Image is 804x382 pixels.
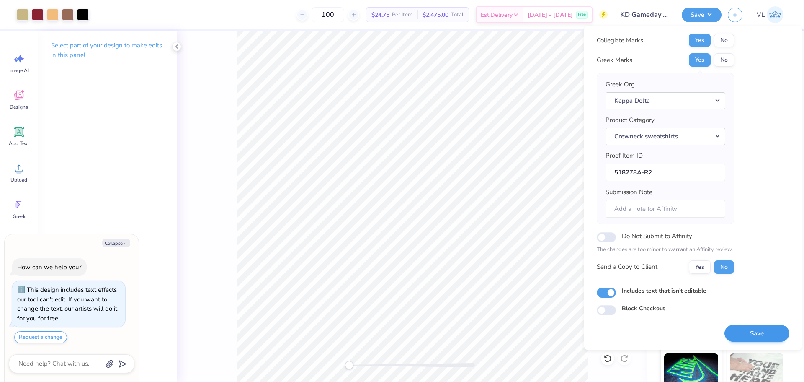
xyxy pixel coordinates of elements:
div: This design includes text effects our tool can't edit. If you want to change the text, our artist... [17,286,117,322]
span: VL [757,10,765,20]
span: Designs [10,104,28,110]
span: Upload [10,177,27,183]
button: Yes [689,260,711,274]
button: Crewneck sweatshirts [606,128,725,145]
button: Collapse [102,239,130,247]
label: Proof Item ID [606,151,643,161]
span: Est. Delivery [481,10,513,19]
span: Free [578,12,586,18]
img: Vincent Lloyd Laurel [767,6,783,23]
p: The changes are too minor to warrant an Affinity review. [597,246,734,254]
button: No [714,34,734,47]
span: Total [451,10,464,19]
button: Request a change [14,331,67,343]
span: Per Item [392,10,412,19]
input: Add a note for Affinity [606,200,725,218]
span: $24.75 [371,10,389,19]
span: Image AI [9,67,29,74]
button: Yes [689,53,711,67]
label: Do Not Submit to Affinity [622,231,692,242]
div: How can we help you? [17,263,82,271]
span: [DATE] - [DATE] [528,10,573,19]
button: Kappa Delta [606,92,725,109]
button: Yes [689,34,711,47]
input: – – [312,7,344,22]
button: No [714,53,734,67]
label: Product Category [606,115,655,125]
label: Block Checkout [622,304,665,313]
div: Accessibility label [345,361,353,369]
p: Select part of your design to make edits in this panel [51,41,163,60]
span: $2,475.00 [423,10,448,19]
span: Greek [13,213,26,220]
div: Greek Marks [597,55,632,65]
label: Submission Note [606,187,652,197]
label: Greek Org [606,80,635,89]
button: Save [724,325,789,342]
label: Includes text that isn't editable [622,286,706,295]
input: Untitled Design [614,6,675,23]
div: Send a Copy to Client [597,262,657,272]
button: Save [682,8,722,22]
button: No [714,260,734,274]
span: Add Text [9,140,29,147]
div: Collegiate Marks [597,36,643,45]
a: VL [753,6,787,23]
